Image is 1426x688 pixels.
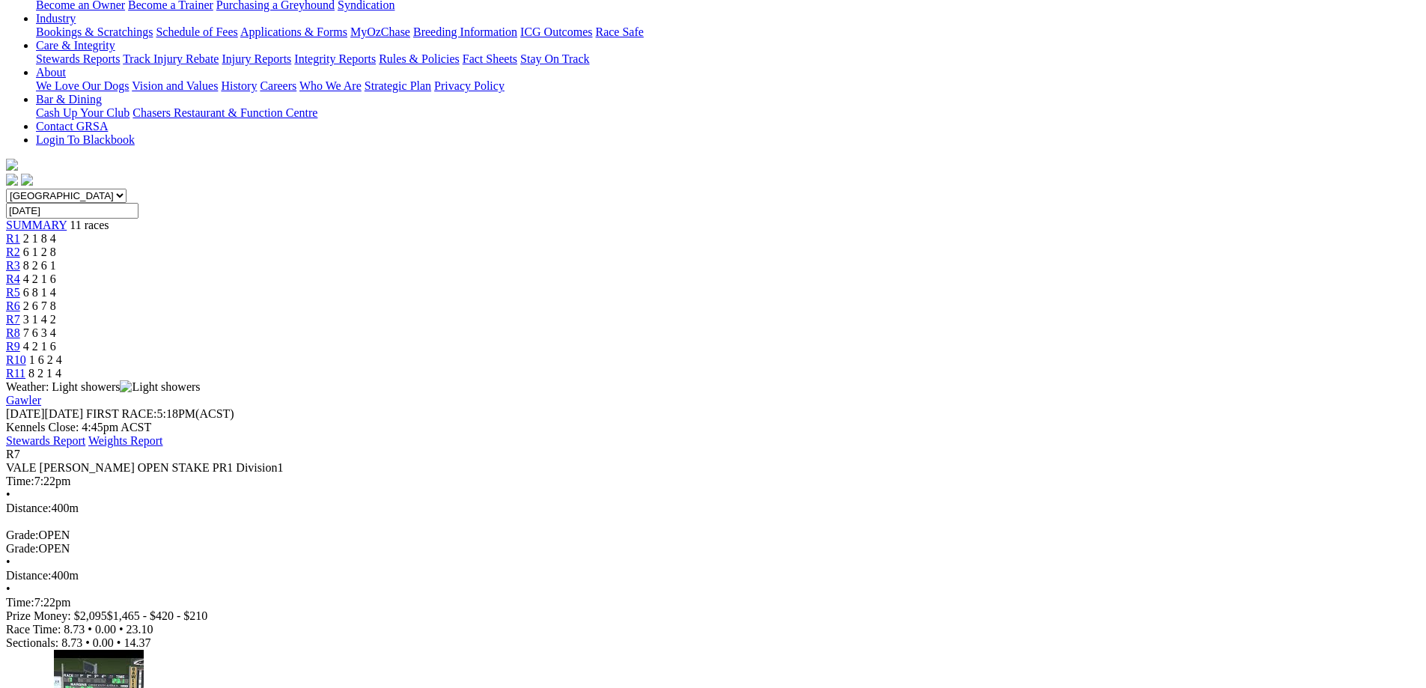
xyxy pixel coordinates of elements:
div: OPEN [6,542,1420,555]
div: About [36,79,1420,93]
span: 11 races [70,219,109,231]
div: 400m [6,569,1420,582]
div: OPEN [6,529,1420,542]
span: • [6,582,10,595]
span: 2 6 7 8 [23,299,56,312]
span: Race Time: [6,623,61,636]
span: Time: [6,596,34,609]
span: Distance: [6,502,51,514]
a: History [221,79,257,92]
a: R6 [6,299,20,312]
a: Bookings & Scratchings [36,25,153,38]
span: 8.73 [61,636,82,649]
span: 0.00 [93,636,114,649]
span: 5:18PM(ACST) [86,407,234,420]
span: [DATE] [6,407,45,420]
span: • [119,623,124,636]
a: R4 [6,273,20,285]
span: 8 2 1 4 [28,367,61,380]
a: Integrity Reports [294,52,376,65]
span: • [6,555,10,568]
div: Prize Money: $2,095 [6,609,1420,623]
a: Login To Blackbook [36,133,135,146]
div: VALE [PERSON_NAME] OPEN STAKE PR1 Division1 [6,461,1420,475]
a: Bar & Dining [36,93,102,106]
a: Vision and Values [132,79,218,92]
a: Race Safe [595,25,643,38]
span: 3 1 4 2 [23,313,56,326]
span: R1 [6,232,20,245]
a: ICG Outcomes [520,25,592,38]
span: 8.73 [64,623,85,636]
a: R9 [6,340,20,353]
a: Track Injury Rebate [123,52,219,65]
a: About [36,66,66,79]
span: R7 [6,448,20,460]
span: 1 6 2 4 [29,353,62,366]
img: Light showers [120,380,200,394]
a: Applications & Forms [240,25,347,38]
a: Cash Up Your Club [36,106,130,119]
div: Care & Integrity [36,52,1420,66]
span: 14.37 [124,636,150,649]
span: [DATE] [6,407,83,420]
span: Weather: Light showers [6,380,201,393]
img: logo-grsa-white.png [6,159,18,171]
a: Stewards Report [6,434,85,447]
a: R11 [6,367,25,380]
a: Industry [36,12,76,25]
div: 7:22pm [6,475,1420,488]
a: Injury Reports [222,52,291,65]
div: 400m [6,502,1420,515]
a: MyOzChase [350,25,410,38]
a: Careers [260,79,296,92]
span: Grade: [6,529,39,541]
span: SUMMARY [6,219,67,231]
span: 8 2 6 1 [23,259,56,272]
span: Grade: [6,542,39,555]
a: Schedule of Fees [156,25,237,38]
span: $1,465 - $420 - $210 [107,609,208,622]
a: R8 [6,326,20,339]
div: Kennels Close: 4:45pm ACST [6,421,1420,434]
span: • [117,636,121,649]
a: R2 [6,246,20,258]
a: Gawler [6,394,41,407]
span: 23.10 [127,623,153,636]
div: 7:22pm [6,596,1420,609]
span: 4 2 1 6 [23,340,56,353]
span: 4 2 1 6 [23,273,56,285]
a: R7 [6,313,20,326]
a: Breeding Information [413,25,517,38]
a: Stewards Reports [36,52,120,65]
span: FIRST RACE: [86,407,156,420]
span: R10 [6,353,26,366]
span: 7 6 3 4 [23,326,56,339]
span: Sectionals: [6,636,58,649]
span: 6 8 1 4 [23,286,56,299]
div: Industry [36,25,1420,39]
span: 6 1 2 8 [23,246,56,258]
span: Distance: [6,569,51,582]
input: Select date [6,203,138,219]
a: Care & Integrity [36,39,115,52]
a: Chasers Restaurant & Function Centre [132,106,317,119]
span: • [88,623,92,636]
a: R5 [6,286,20,299]
div: Bar & Dining [36,106,1420,120]
a: R3 [6,259,20,272]
span: • [85,636,90,649]
a: Fact Sheets [463,52,517,65]
span: • [6,488,10,501]
a: Strategic Plan [365,79,431,92]
img: twitter.svg [21,174,33,186]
